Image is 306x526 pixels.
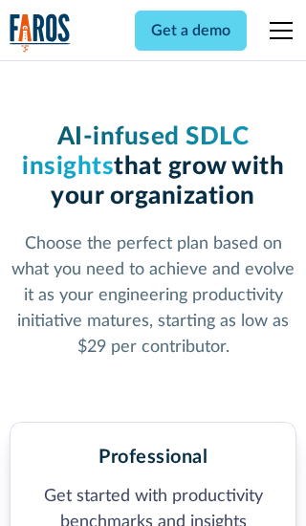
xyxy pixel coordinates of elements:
[10,231,297,361] p: Choose the perfect plan based on what you need to achieve and evolve it as your engineering produ...
[258,8,296,54] div: menu
[10,13,71,53] img: Logo of the analytics and reporting company Faros.
[10,122,297,212] h1: that grow with your organization
[98,446,208,469] h2: Professional
[22,124,249,179] span: AI-infused SDLC insights
[10,13,71,53] a: home
[135,11,247,51] a: Get a demo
